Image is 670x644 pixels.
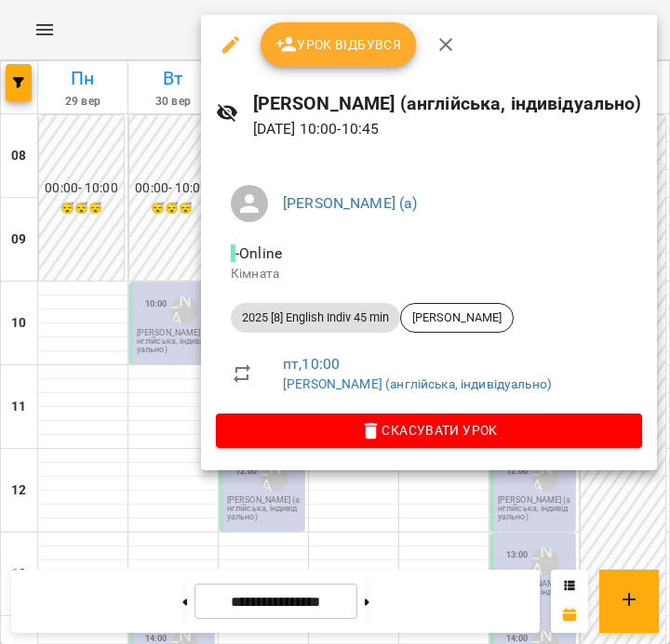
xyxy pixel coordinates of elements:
[253,118,642,140] p: [DATE] 10:00 - 10:45
[231,419,627,441] span: Скасувати Урок
[400,303,514,333] div: [PERSON_NAME]
[231,244,286,262] span: - Online
[283,376,552,391] a: [PERSON_NAME] (англійська, індивідуально)
[275,33,402,56] span: Урок відбувся
[283,194,418,212] a: [PERSON_NAME] (а)
[283,355,340,373] a: пт , 10:00
[253,89,642,118] h6: [PERSON_NAME] (англійська, індивідуально)
[231,309,400,326] span: 2025 [8] English Indiv 45 min
[261,22,417,67] button: Урок відбувся
[231,265,627,283] p: Кімната
[401,309,513,326] span: [PERSON_NAME]
[216,414,642,447] button: Скасувати Урок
